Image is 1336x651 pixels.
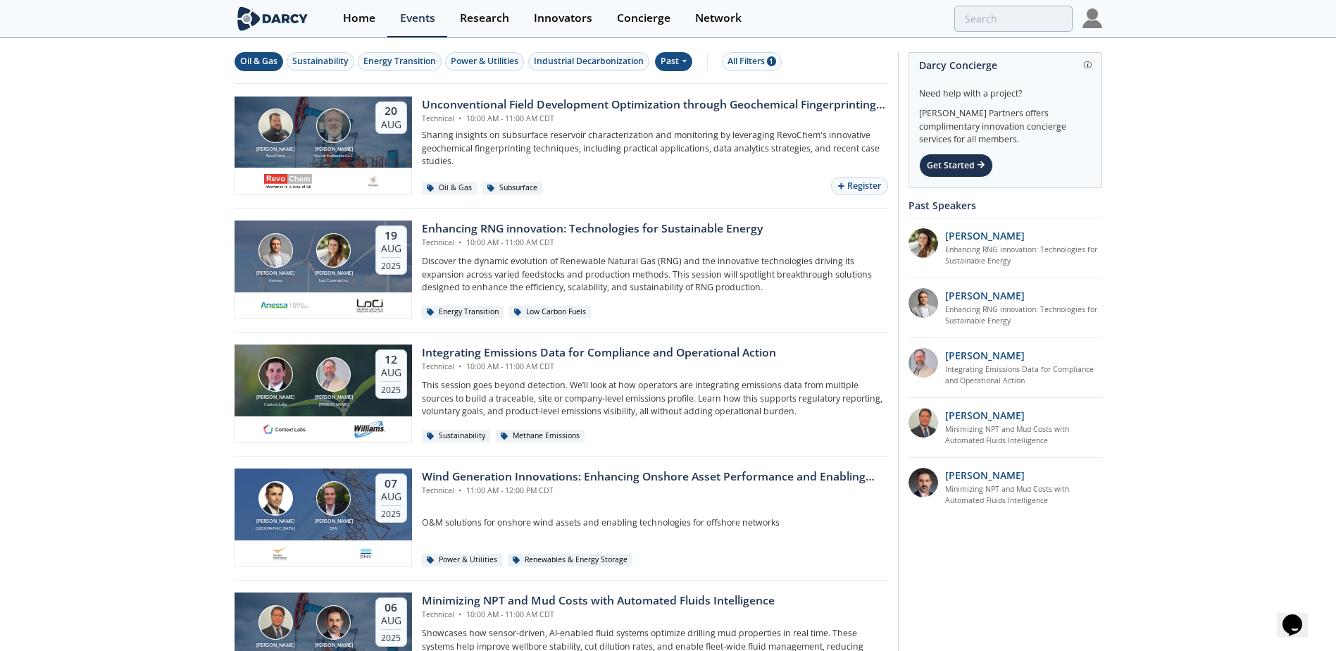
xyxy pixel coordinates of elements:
p: This session goes beyond detection. We’ll look at how operators are integrating emissions data fr... [422,379,888,418]
div: 19 [381,229,401,243]
a: Enhancing RNG innovation: Technologies for Sustainable Energy [945,304,1102,327]
div: Concierge [617,13,670,24]
img: 1fdb2308-3d70-46db-bc64-f6eabefcce4d [909,288,938,318]
div: Oil & Gas [240,55,277,68]
button: Energy Transition [358,52,442,71]
div: [PERSON_NAME] [312,518,356,526]
div: Technical 10:00 AM - 11:00 AM CDT [422,113,888,125]
img: Profile [1082,8,1102,28]
a: Nathan Brawn [PERSON_NAME] Context Labs Mark Gebbia [PERSON_NAME] [PERSON_NAME] 12 Aug 2025 Integ... [235,345,888,443]
img: Bob Aylsworth [258,108,293,143]
span: • [456,485,464,495]
p: [PERSON_NAME] [945,348,1025,363]
img: Travis Douville [258,481,293,516]
div: [PERSON_NAME] [312,402,356,407]
img: 551440aa-d0f4-4a32-b6e2-e91f2a0781fe [260,297,309,314]
img: Nicole Neff [316,233,351,268]
p: Discover the dynamic evolution of Renewable Natural Gas (RNG) and the innovative technologies dri... [422,255,888,294]
p: Sharing insights on subsurface reservoir characterization and monitoring by leveraging RevoChem's... [422,129,888,168]
div: Sustainability [292,55,349,68]
img: Victor Saet [258,605,293,640]
div: All Filters [728,55,776,68]
div: RevoChem [254,153,297,159]
div: Technical 10:00 AM - 11:00 AM CDT [422,361,776,373]
div: Anessa [254,278,297,283]
div: Aug [381,366,401,379]
div: Aug [381,242,401,255]
img: f391ab45-d698-4384-b787-576124f63af6 [909,408,938,438]
img: Morgan Putnam [316,481,351,516]
div: [GEOGRAPHIC_DATA] [254,526,297,531]
div: [PERSON_NAME] [312,146,356,154]
div: 07 [381,477,401,491]
div: 2025 [381,629,401,643]
div: [PERSON_NAME] [312,394,356,402]
a: Enhancing RNG innovation: Technologies for Sustainable Energy [945,244,1102,267]
div: [PERSON_NAME] [312,270,356,278]
div: Industrial Decarbonization [534,55,644,68]
div: 2025 [381,381,401,395]
div: Loci Controls Inc. [312,278,356,283]
div: Sinclair Exploration LLC [312,153,356,159]
div: [PERSON_NAME] [254,146,297,154]
div: Past Speakers [909,193,1102,218]
a: Minimizing NPT and Mud Costs with Automated Fluids Intelligence [945,484,1102,507]
a: Amir Akbari [PERSON_NAME] Anessa Nicole Neff [PERSON_NAME] Loci Controls Inc. 19 Aug 2025 Enhanci... [235,221,888,319]
div: Energy Transition [422,306,504,318]
div: [PERSON_NAME] [254,270,297,278]
input: Advanced Search [954,6,1073,32]
div: Get Started [919,154,993,178]
a: Travis Douville [PERSON_NAME] [GEOGRAPHIC_DATA] Morgan Putnam [PERSON_NAME] DNV 07 Aug 2025 Wind ... [235,469,888,567]
div: Network [695,13,742,24]
span: • [456,361,464,371]
button: Industrial Decarbonization [528,52,649,71]
iframe: chat widget [1277,595,1322,637]
button: Sustainability [287,52,354,71]
img: Brahim Ghrissi [316,605,351,640]
img: ovintiv.com.png [365,173,382,190]
div: Minimizing NPT and Mud Costs with Automated Fluids Intelligence [422,593,775,609]
div: Sustainability [422,430,491,442]
div: [PERSON_NAME] [254,518,297,526]
a: Minimizing NPT and Mud Costs with Automated Fluids Intelligence [945,424,1102,447]
img: 737ad19b-6c50-4cdf-92c7-29f5966a019e [909,228,938,258]
button: All Filters 1 [722,52,782,71]
img: John Sinclair [316,108,351,143]
div: Aug [381,614,401,627]
span: 1 [767,56,776,66]
div: Past [655,52,692,71]
button: Oil & Gas [235,52,283,71]
p: [PERSON_NAME] [945,288,1025,303]
img: revochem.com.png [263,173,313,190]
img: Nathan Brawn [258,357,293,392]
div: Energy Transition [363,55,436,68]
div: Technical 10:00 AM - 11:00 AM CDT [422,609,775,621]
div: Renewables & Energy Storage [508,554,633,566]
div: [PERSON_NAME] [254,394,297,402]
img: information.svg [1084,61,1092,69]
p: [PERSON_NAME] [945,468,1025,483]
img: ed2b4adb-f152-4947-b39b-7b15fa9ececc [909,348,938,378]
p: [PERSON_NAME] [945,228,1025,243]
div: Aug [381,490,401,503]
div: [PERSON_NAME] Partners offers complimentary innovation concierge services for all members. [919,100,1092,147]
div: Innovators [534,13,592,24]
div: [PERSON_NAME] [254,642,297,650]
span: • [456,113,464,123]
div: Enhancing RNG innovation: Technologies for Sustainable Energy [422,221,763,237]
div: Power & Utilities [451,55,518,68]
div: Context Labs [254,402,297,407]
div: 20 [381,104,401,118]
div: [PERSON_NAME] [312,642,356,650]
div: Wind Generation Innovations: Enhancing Onshore Asset Performance and Enabling Offshore Networks [422,469,888,485]
p: [PERSON_NAME] [945,408,1025,423]
div: Technical 10:00 AM - 11:00 AM CDT [422,237,763,249]
div: 2025 [381,257,401,271]
div: Aug [381,118,401,131]
div: Darcy Concierge [919,53,1092,77]
img: Amir Akbari [258,233,293,268]
div: Technical 11:00 AM - 12:00 PM CDT [422,485,888,497]
div: Need help with a project? [919,77,1092,100]
img: 1677164726811-Captura%20de%20pantalla%202023-02-23%20120513.png [271,545,289,562]
div: DNV [312,526,356,531]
